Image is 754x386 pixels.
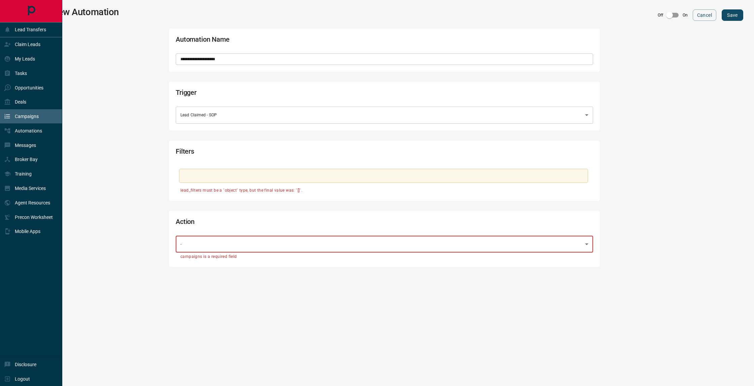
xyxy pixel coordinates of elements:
[176,147,426,159] h2: Filters
[693,9,716,21] button: Cancel
[176,35,426,47] h2: Automation Name
[683,12,688,18] p: On
[663,9,676,22] span: Inactive / Active
[658,12,663,18] p: Off
[23,7,119,17] h1: Create New Automation
[176,88,426,100] h2: Trigger
[180,254,588,260] p: campaigns is a required field
[176,218,426,229] h2: Action
[722,9,743,21] button: Save
[176,236,593,253] div: -
[176,107,593,123] div: Lead Claimed - SOP
[180,187,588,194] p: lead_filters must be a `object` type, but the final value was: `[]`.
